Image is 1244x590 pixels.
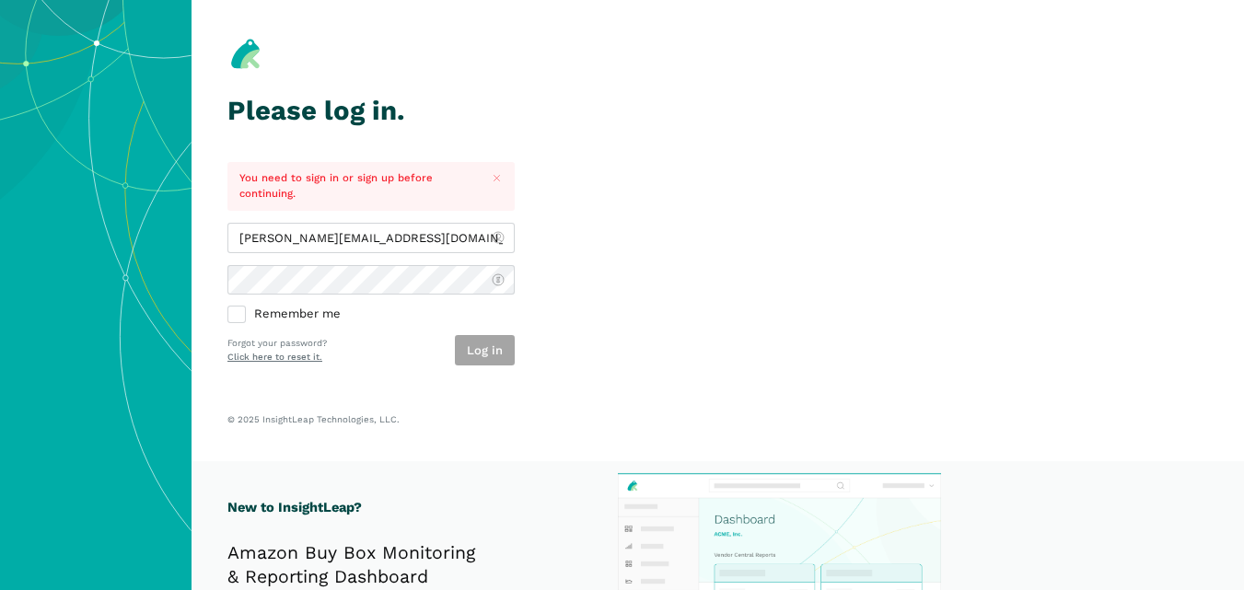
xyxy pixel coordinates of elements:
label: Remember me [227,307,515,323]
h1: New to InsightLeap? [227,497,706,518]
button: Close [486,168,507,189]
input: admin@insightleap.com [227,223,515,253]
p: You need to sign in or sign up before continuing. [239,170,474,202]
h1: Please log in. [227,96,515,126]
p: Forgot your password? [227,337,327,351]
p: © 2025 InsightLeap Technologies, LLC. [227,413,1208,425]
a: Click here to reset it. [227,352,322,362]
